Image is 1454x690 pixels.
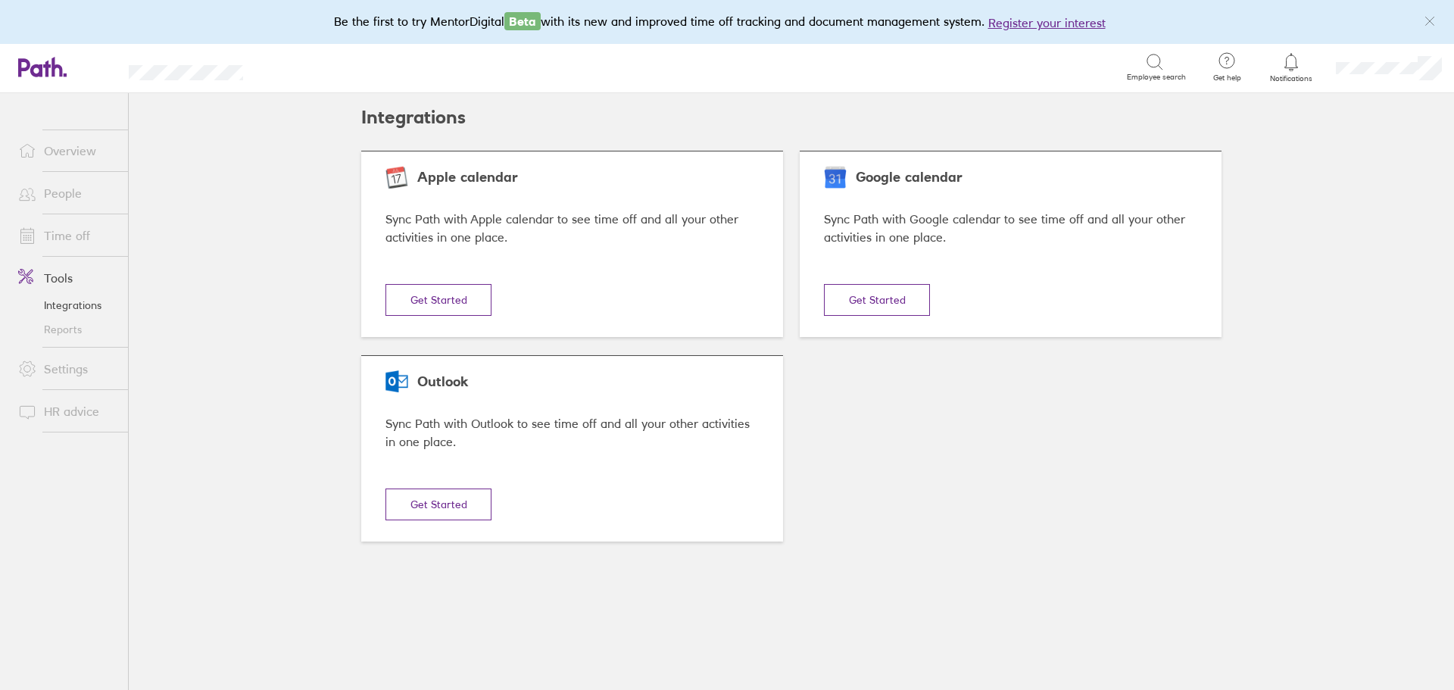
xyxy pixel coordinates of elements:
button: Register your interest [988,14,1106,32]
a: Reports [6,317,128,342]
div: Sync Path with Outlook to see time off and all your other activities in one place. [385,414,759,452]
span: Get help [1203,73,1252,83]
a: Integrations [6,293,128,317]
a: Notifications [1267,52,1316,83]
span: Beta [504,12,541,30]
div: Google calendar [824,170,1197,186]
div: Sync Path with Google calendar to see time off and all your other activities in one place. [824,210,1197,248]
h2: Integrations [361,93,466,142]
button: Get Started [385,284,491,316]
div: Search [284,60,323,73]
div: Sync Path with Apple calendar to see time off and all your other activities in one place. [385,210,759,248]
div: Be the first to try MentorDigital with its new and improved time off tracking and document manage... [334,12,1121,32]
a: Overview [6,136,128,166]
span: Notifications [1267,74,1316,83]
button: Get Started [385,489,491,520]
button: Get Started [824,284,930,316]
div: Apple calendar [385,170,759,186]
a: People [6,178,128,208]
a: Tools [6,263,128,293]
a: Settings [6,354,128,384]
span: Employee search [1127,73,1186,82]
div: Outlook [385,374,759,390]
a: HR advice [6,396,128,426]
a: Time off [6,220,128,251]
